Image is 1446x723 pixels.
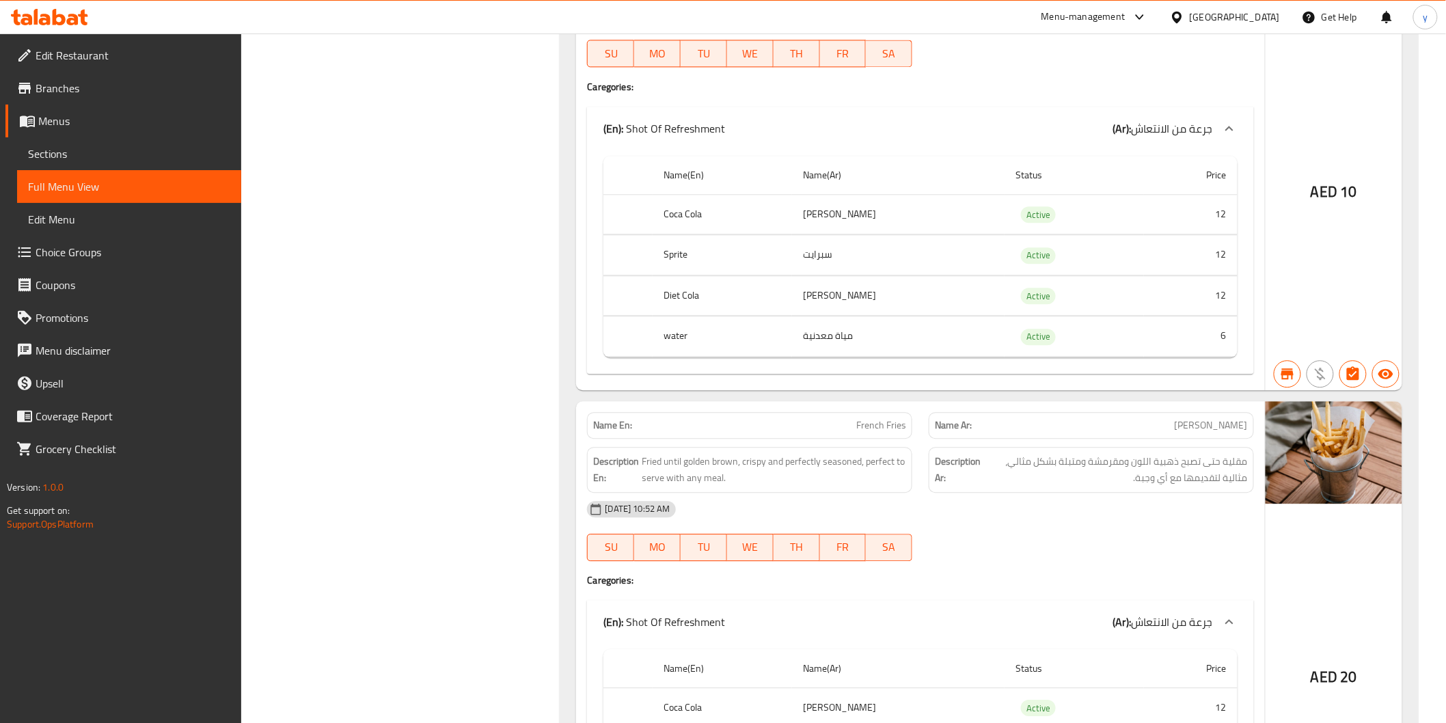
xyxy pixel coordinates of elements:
[681,40,727,67] button: TU
[1372,360,1400,387] button: Available
[774,40,820,67] button: TH
[1341,178,1357,205] span: 10
[1266,401,1402,504] img: mmw_637932993990191697
[1021,329,1056,344] span: Active
[686,44,722,64] span: TU
[5,105,241,137] a: Menus
[5,39,241,72] a: Edit Restaurant
[593,44,629,64] span: SU
[587,600,1253,644] div: (En): Shot Of Refreshment(Ar):جرعة من الانتعاش
[1113,612,1132,632] b: (Ar):
[36,80,230,96] span: Branches
[593,418,632,433] strong: Name En:
[36,408,230,424] span: Coverage Report
[5,236,241,269] a: Choice Groups
[1144,316,1238,357] td: 6
[36,342,230,359] span: Menu disclaimer
[603,120,725,137] p: Shot Of Refreshment
[866,40,912,67] button: SA
[1021,247,1056,263] span: Active
[5,367,241,400] a: Upsell
[7,515,94,533] a: Support.OpsPlatform
[593,537,629,557] span: SU
[603,118,623,139] b: (En):
[17,203,241,236] a: Edit Menu
[640,537,675,557] span: MO
[587,80,1253,94] h4: Caregories:
[792,275,1005,316] td: [PERSON_NAME]
[603,612,623,632] b: (En):
[587,107,1253,150] div: (En): Shot Of Refreshment(Ar):جرعة من الانتعاش
[653,275,792,316] th: Diet Cola
[640,44,675,64] span: MO
[1144,156,1238,195] th: Price
[1021,700,1056,716] div: Active
[1113,118,1132,139] b: (Ar):
[733,537,768,557] span: WE
[1005,156,1144,195] th: Status
[38,113,230,129] span: Menus
[36,375,230,392] span: Upsell
[603,614,725,630] p: Shot Of Refreshment
[634,534,681,561] button: MO
[5,269,241,301] a: Coupons
[36,47,230,64] span: Edit Restaurant
[1175,418,1248,433] span: [PERSON_NAME]
[733,44,768,64] span: WE
[1274,360,1301,387] button: Branch specific item
[36,244,230,260] span: Choice Groups
[1341,664,1357,690] span: 20
[1144,235,1238,275] td: 12
[593,453,639,487] strong: Description En:
[1423,10,1428,25] span: y
[871,537,907,557] span: SA
[935,453,981,487] strong: Description Ar:
[1190,10,1280,25] div: [GEOGRAPHIC_DATA]
[653,649,792,688] th: Name(En)
[36,310,230,326] span: Promotions
[792,649,1005,688] th: Name(Ar)
[727,40,774,67] button: WE
[1144,275,1238,316] td: 12
[1021,700,1056,716] span: Active
[36,441,230,457] span: Grocery Checklist
[1339,360,1367,387] button: Has choices
[871,44,907,64] span: SA
[1307,360,1334,387] button: Purchased item
[17,137,241,170] a: Sections
[935,418,972,433] strong: Name Ar:
[5,433,241,465] a: Grocery Checklist
[28,146,230,162] span: Sections
[1132,612,1213,632] span: جرعة من الانتعاش
[1311,178,1337,205] span: AED
[587,534,634,561] button: SU
[5,400,241,433] a: Coverage Report
[866,534,912,561] button: SA
[779,44,815,64] span: TH
[587,40,634,67] button: SU
[587,573,1253,587] h4: Caregories:
[653,235,792,275] th: Sprite
[5,72,241,105] a: Branches
[603,156,1237,357] table: choices table
[642,453,906,487] span: Fried until golden brown, crispy and perfectly seasoned, perfect to serve with any meal.
[727,534,774,561] button: WE
[653,156,792,195] th: Name(En)
[826,537,861,557] span: FR
[1041,9,1126,25] div: Menu-management
[820,534,867,561] button: FR
[5,334,241,367] a: Menu disclaimer
[1021,206,1056,223] div: Active
[1311,664,1337,690] span: AED
[792,316,1005,357] td: مياة معدنية
[1132,118,1213,139] span: جرعة من الانتعاش
[1021,288,1056,304] span: Active
[42,478,64,496] span: 1.0.0
[36,277,230,293] span: Coupons
[983,453,1248,487] span: مقلية حتى تصبح ذهبية اللون ومقرمشة ومتبلة بشكل مثالي، مثالية لتقديمها مع أي وجبة.
[820,40,867,67] button: FR
[653,194,792,234] th: Coca Cola
[28,178,230,195] span: Full Menu View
